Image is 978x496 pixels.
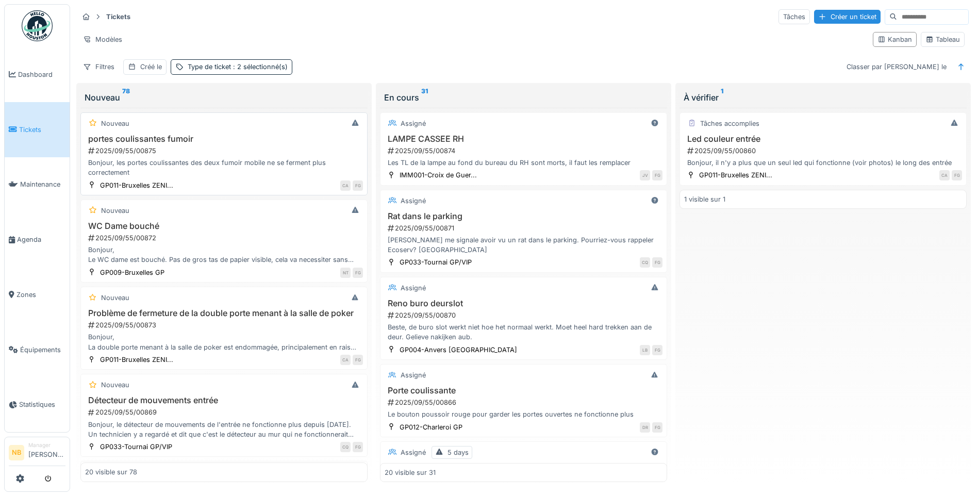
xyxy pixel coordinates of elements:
[385,468,436,477] div: 20 visible sur 31
[9,445,24,460] li: NB
[353,355,363,365] div: FG
[85,308,363,318] h3: Problème de fermeture de la double porte menant à la salle de poker
[385,409,662,419] div: Le bouton poussoir rouge pour garder les portes ouvertes ne fonctionne plus
[640,345,650,355] div: LB
[686,146,962,156] div: 2025/09/55/00860
[814,10,881,24] div: Créer un ticket
[28,441,65,464] li: [PERSON_NAME]
[684,158,962,168] div: Bonjour, il n'y a plus que un seul led qui fonctionne (voir photos) le long des entrée
[401,119,426,128] div: Assigné
[340,180,351,191] div: CA
[385,386,662,395] h3: Porte coulissante
[16,290,65,300] span: Zones
[188,62,288,72] div: Type de ticket
[400,422,462,432] div: GP012-Charleroi GP
[385,134,662,144] h3: LAMPE CASSEE RH
[9,441,65,466] a: NB Manager[PERSON_NAME]
[19,400,65,409] span: Statistiques
[387,310,662,320] div: 2025/09/55/00870
[101,293,129,303] div: Nouveau
[400,257,472,267] div: GP033-Tournai GP/VIP
[231,63,288,71] span: : 2 sélectionné(s)
[640,422,650,433] div: DR
[700,119,759,128] div: Tâches accomplies
[401,448,426,457] div: Assigné
[640,257,650,268] div: CQ
[85,332,363,352] div: Bonjour, La double porte menant à la salle de poker est endommagée, principalement en raison du s...
[684,91,963,104] div: À vérifier
[684,134,962,144] h3: Led couleur entrée
[652,257,662,268] div: FG
[778,9,810,24] div: Tâches
[87,233,363,243] div: 2025/09/55/00872
[400,170,477,180] div: IMM001-Croix de Guer...
[952,170,962,180] div: FG
[85,245,363,264] div: Bonjour, Le WC dame est bouché. Pas de gros tas de papier visible, cela va necessiter sans doute ...
[101,380,129,390] div: Nouveau
[721,91,723,104] sup: 1
[353,442,363,452] div: FG
[102,12,135,22] strong: Tickets
[401,196,426,206] div: Assigné
[17,235,65,244] span: Agenda
[340,355,351,365] div: CA
[353,180,363,191] div: FG
[85,420,363,439] div: Bonjour, le détecteur de mouvements de l'entrée ne fonctionne plus depuis [DATE]. Un technicien y...
[353,268,363,278] div: FG
[78,59,119,74] div: Filtres
[5,377,70,433] a: Statistiques
[340,268,351,278] div: NT
[87,407,363,417] div: 2025/09/55/00869
[401,283,426,293] div: Assigné
[842,59,951,74] div: Classer par [PERSON_NAME] le
[384,91,663,104] div: En cours
[387,398,662,407] div: 2025/09/55/00866
[421,91,428,104] sup: 31
[85,221,363,231] h3: WC Dame bouché
[877,35,912,44] div: Kanban
[87,146,363,156] div: 2025/09/55/00875
[385,322,662,342] div: Beste, de buro slot werkt niet hoe het normaal werkt. Moet heel hard trekken aan de deur. Gelieve...
[385,299,662,308] h3: Reno buro deurslot
[684,194,725,204] div: 1 visible sur 1
[122,91,130,104] sup: 78
[20,179,65,189] span: Maintenance
[18,70,65,79] span: Dashboard
[85,91,363,104] div: Nouveau
[100,355,173,365] div: GP011-Bruxelles ZENI...
[400,345,517,355] div: GP004-Anvers [GEOGRAPHIC_DATA]
[385,235,662,255] div: [PERSON_NAME] me signale avoir vu un rat dans le parking. Pourriez-vous rappeler Ecoserv? [GEOGRA...
[85,468,137,477] div: 20 visible sur 78
[87,320,363,330] div: 2025/09/55/00873
[100,442,172,452] div: GP033-Tournai GP/VIP
[28,441,65,449] div: Manager
[385,211,662,221] h3: Rat dans le parking
[925,35,960,44] div: Tableau
[19,125,65,135] span: Tickets
[5,212,70,267] a: Agenda
[640,170,650,180] div: JV
[401,370,426,380] div: Assigné
[85,395,363,405] h3: Détecteur de mouvements entrée
[652,422,662,433] div: FG
[387,146,662,156] div: 2025/09/55/00874
[652,170,662,180] div: FG
[20,345,65,355] span: Équipements
[100,268,164,277] div: GP009-Bruxelles GP
[385,158,662,168] div: Les TL de la lampe au fond du bureau du RH sont morts, il faut les remplacer
[699,170,772,180] div: GP011-Bruxelles ZENI...
[5,267,70,322] a: Zones
[447,448,469,457] div: 5 days
[939,170,950,180] div: CA
[100,180,173,190] div: GP011-Bruxelles ZENI...
[101,119,129,128] div: Nouveau
[5,47,70,102] a: Dashboard
[387,223,662,233] div: 2025/09/55/00871
[85,134,363,144] h3: portes coulissantes fumoir
[652,345,662,355] div: FG
[5,157,70,212] a: Maintenance
[101,206,129,216] div: Nouveau
[78,32,127,47] div: Modèles
[140,62,162,72] div: Créé le
[5,102,70,157] a: Tickets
